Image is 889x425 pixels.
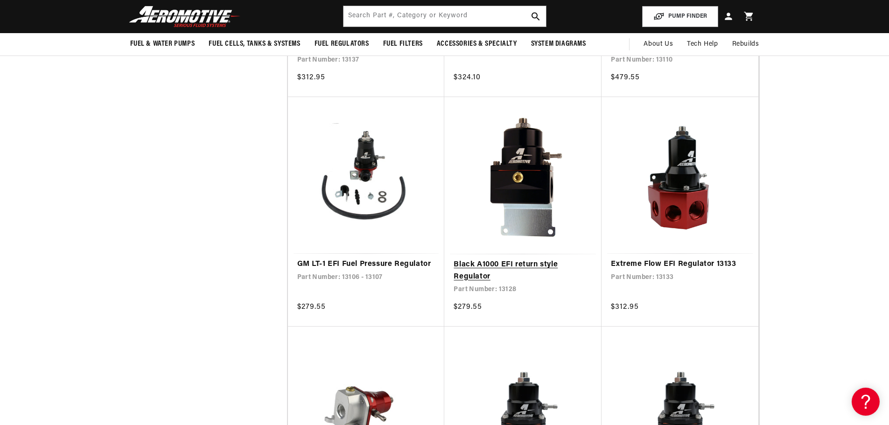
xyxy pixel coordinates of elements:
[637,33,680,56] a: About Us
[531,39,586,49] span: System Diagrams
[687,39,718,49] span: Tech Help
[525,6,546,27] button: search button
[308,33,376,55] summary: Fuel Regulators
[430,33,524,55] summary: Accessories & Specialty
[123,33,202,55] summary: Fuel & Water Pumps
[732,39,759,49] span: Rebuilds
[202,33,307,55] summary: Fuel Cells, Tanks & Systems
[297,258,435,271] a: GM LT-1 EFI Fuel Pressure Regulator
[315,39,369,49] span: Fuel Regulators
[680,33,725,56] summary: Tech Help
[126,6,243,28] img: Aeromotive
[130,39,195,49] span: Fuel & Water Pumps
[437,39,517,49] span: Accessories & Specialty
[642,6,718,27] button: PUMP FINDER
[209,39,300,49] span: Fuel Cells, Tanks & Systems
[725,33,766,56] summary: Rebuilds
[383,39,423,49] span: Fuel Filters
[376,33,430,55] summary: Fuel Filters
[611,258,749,271] a: Extreme Flow EFI Regulator 13133
[524,33,593,55] summary: System Diagrams
[454,259,592,283] a: Black A1000 EFI return style Regulator
[644,41,673,48] span: About Us
[343,6,546,27] input: Search by Part Number, Category or Keyword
